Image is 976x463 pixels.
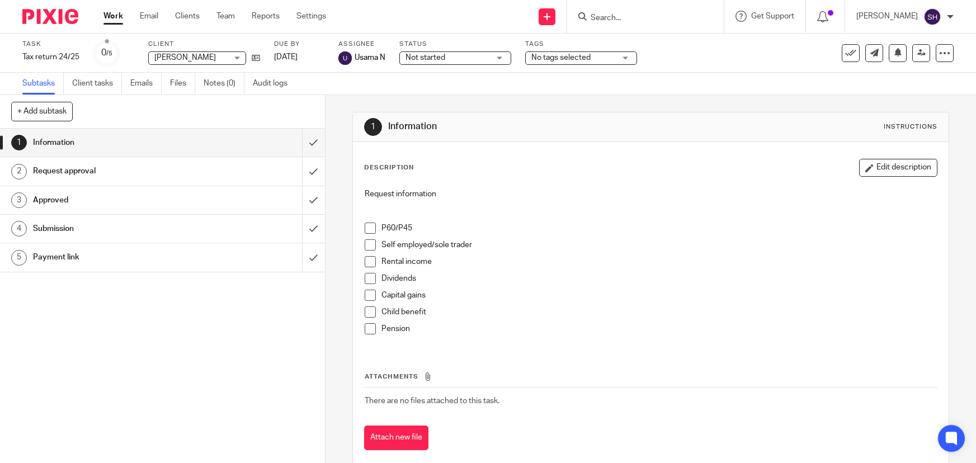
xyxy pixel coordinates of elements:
div: 3 [11,192,27,208]
p: [PERSON_NAME] [856,11,918,22]
p: Description [364,163,414,172]
label: Client [148,40,260,49]
a: Notes (0) [204,73,244,95]
div: 5 [11,250,27,266]
a: Emails [130,73,162,95]
span: Get Support [751,12,794,20]
span: No tags selected [531,54,591,62]
span: Not started [406,54,445,62]
button: Attach new file [364,426,428,451]
span: Attachments [365,374,418,380]
p: Dividends [381,273,936,284]
div: 4 [11,221,27,237]
a: Audit logs [253,73,296,95]
div: Instructions [884,122,937,131]
h1: Approved [33,192,205,209]
h1: Submission [33,220,205,237]
button: + Add subtask [11,102,73,121]
label: Tags [525,40,637,49]
a: Email [140,11,158,22]
a: Settings [296,11,326,22]
img: Pixie [22,9,78,24]
p: P60/P45 [381,223,936,234]
a: Reports [252,11,280,22]
label: Task [22,40,79,49]
p: Request information [365,188,936,200]
div: 1 [364,118,382,136]
small: /5 [106,50,112,56]
h1: Information [388,121,675,133]
span: Usama N [355,52,385,63]
p: Rental income [381,256,936,267]
h1: Information [33,134,205,151]
div: 0 [101,46,112,59]
button: Edit description [859,159,937,177]
h1: Payment link [33,249,205,266]
label: Assignee [338,40,385,49]
a: Files [170,73,195,95]
input: Search [590,13,690,23]
span: There are no files attached to this task. [365,397,499,405]
a: Client tasks [72,73,122,95]
label: Status [399,40,511,49]
a: Work [103,11,123,22]
div: 2 [11,164,27,179]
p: Capital gains [381,290,936,301]
span: [DATE] [274,53,298,61]
img: svg%3E [923,8,941,26]
img: svg%3E [338,51,352,65]
p: Self employed/sole trader [381,239,936,251]
label: Due by [274,40,324,49]
span: [PERSON_NAME] [154,54,216,62]
div: 1 [11,135,27,150]
a: Clients [175,11,200,22]
p: Child benefit [381,306,936,318]
a: Subtasks [22,73,64,95]
a: Team [216,11,235,22]
div: Tax return 24/25 [22,51,79,63]
h1: Request approval [33,163,205,179]
p: Pension [381,323,936,334]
